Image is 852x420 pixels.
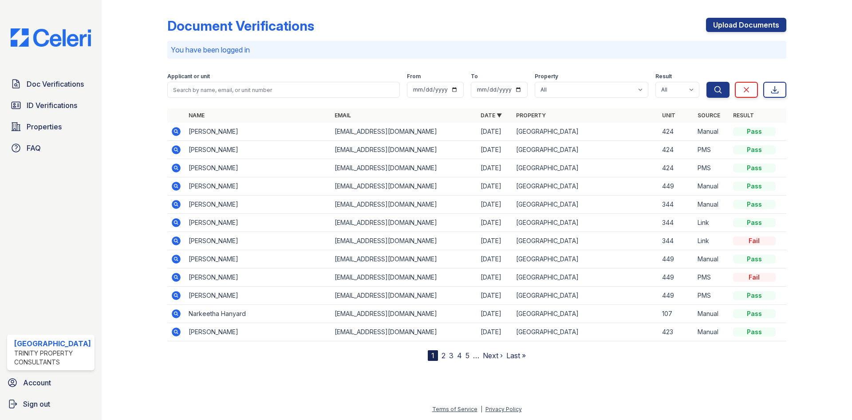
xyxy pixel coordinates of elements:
[694,177,730,196] td: Manual
[733,112,754,119] a: Result
[185,305,331,323] td: Narkeetha Hanyard
[477,268,513,287] td: [DATE]
[14,349,91,367] div: Trinity Property Consultants
[513,123,659,141] td: [GEOGRAPHIC_DATA]
[694,305,730,323] td: Manual
[189,112,205,119] a: Name
[428,350,438,361] div: 1
[694,159,730,177] td: PMS
[185,196,331,214] td: [PERSON_NAME]
[513,159,659,177] td: [GEOGRAPHIC_DATA]
[432,406,477,412] a: Terms of Service
[331,214,477,232] td: [EMAIL_ADDRESS][DOMAIN_NAME]
[513,250,659,268] td: [GEOGRAPHIC_DATA]
[442,351,446,360] a: 2
[185,268,331,287] td: [PERSON_NAME]
[23,399,50,409] span: Sign out
[477,141,513,159] td: [DATE]
[4,374,98,392] a: Account
[481,112,502,119] a: Date ▼
[733,236,776,245] div: Fail
[477,232,513,250] td: [DATE]
[535,73,558,80] label: Property
[733,255,776,264] div: Pass
[477,177,513,196] td: [DATE]
[331,196,477,214] td: [EMAIL_ADDRESS][DOMAIN_NAME]
[4,395,98,413] a: Sign out
[167,18,314,34] div: Document Verifications
[331,250,477,268] td: [EMAIL_ADDRESS][DOMAIN_NAME]
[733,182,776,191] div: Pass
[698,112,720,119] a: Source
[14,338,91,349] div: [GEOGRAPHIC_DATA]
[513,287,659,305] td: [GEOGRAPHIC_DATA]
[185,214,331,232] td: [PERSON_NAME]
[659,287,694,305] td: 449
[659,177,694,196] td: 449
[335,112,351,119] a: Email
[167,82,400,98] input: Search by name, email, or unit number
[513,232,659,250] td: [GEOGRAPHIC_DATA]
[694,268,730,287] td: PMS
[449,351,454,360] a: 3
[485,406,522,412] a: Privacy Policy
[513,214,659,232] td: [GEOGRAPHIC_DATA]
[185,323,331,341] td: [PERSON_NAME]
[185,250,331,268] td: [PERSON_NAME]
[185,123,331,141] td: [PERSON_NAME]
[7,96,95,114] a: ID Verifications
[331,305,477,323] td: [EMAIL_ADDRESS][DOMAIN_NAME]
[694,123,730,141] td: Manual
[659,159,694,177] td: 424
[7,118,95,136] a: Properties
[659,323,694,341] td: 423
[27,100,77,111] span: ID Verifications
[733,218,776,227] div: Pass
[659,196,694,214] td: 344
[506,351,526,360] a: Last »
[4,28,98,47] img: CE_Logo_Blue-a8612792a0a2168367f1c8372b55b34899dd931a85d93a1a3d3e32e68fde9ad4.png
[662,112,675,119] a: Unit
[659,232,694,250] td: 344
[477,305,513,323] td: [DATE]
[733,291,776,300] div: Pass
[694,287,730,305] td: PMS
[513,268,659,287] td: [GEOGRAPHIC_DATA]
[331,323,477,341] td: [EMAIL_ADDRESS][DOMAIN_NAME]
[331,141,477,159] td: [EMAIL_ADDRESS][DOMAIN_NAME]
[457,351,462,360] a: 4
[465,351,469,360] a: 5
[27,143,41,153] span: FAQ
[167,73,210,80] label: Applicant or unit
[331,177,477,196] td: [EMAIL_ADDRESS][DOMAIN_NAME]
[471,73,478,80] label: To
[185,177,331,196] td: [PERSON_NAME]
[694,323,730,341] td: Manual
[513,305,659,323] td: [GEOGRAPHIC_DATA]
[481,406,482,412] div: |
[171,44,783,55] p: You have been logged in
[407,73,421,80] label: From
[513,323,659,341] td: [GEOGRAPHIC_DATA]
[7,75,95,93] a: Doc Verifications
[659,268,694,287] td: 449
[659,141,694,159] td: 424
[659,305,694,323] td: 107
[477,323,513,341] td: [DATE]
[331,287,477,305] td: [EMAIL_ADDRESS][DOMAIN_NAME]
[659,250,694,268] td: 449
[477,159,513,177] td: [DATE]
[477,287,513,305] td: [DATE]
[331,159,477,177] td: [EMAIL_ADDRESS][DOMAIN_NAME]
[659,214,694,232] td: 344
[185,232,331,250] td: [PERSON_NAME]
[655,73,672,80] label: Result
[733,164,776,172] div: Pass
[733,127,776,136] div: Pass
[331,232,477,250] td: [EMAIL_ADDRESS][DOMAIN_NAME]
[733,200,776,209] div: Pass
[27,121,62,132] span: Properties
[27,79,84,89] span: Doc Verifications
[706,18,786,32] a: Upload Documents
[477,123,513,141] td: [DATE]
